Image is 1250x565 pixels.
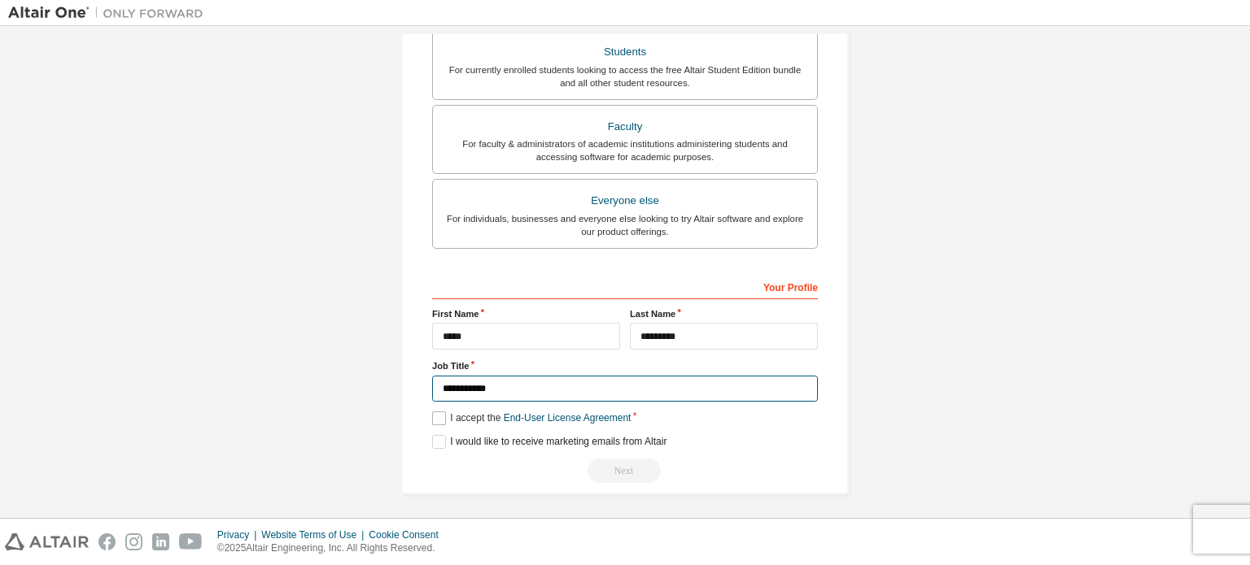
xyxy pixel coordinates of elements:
[432,411,631,425] label: I accept the
[630,307,818,320] label: Last Name
[432,435,667,449] label: I would like to receive marketing emails from Altair
[432,459,818,483] div: Read and acccept EULA to continue
[217,528,261,541] div: Privacy
[432,273,818,299] div: Your Profile
[504,412,632,424] a: End-User License Agreement
[98,533,116,550] img: facebook.svg
[8,5,212,21] img: Altair One
[5,533,89,550] img: altair_logo.svg
[125,533,142,550] img: instagram.svg
[432,307,620,320] label: First Name
[443,189,807,212] div: Everyone else
[152,533,169,550] img: linkedin.svg
[443,212,807,238] div: For individuals, businesses and everyone else looking to try Altair software and explore our prod...
[369,528,448,541] div: Cookie Consent
[443,115,807,138] div: Faculty
[443,137,807,163] div: For faculty & administrators of academic institutions administering students and accessing softwa...
[443,63,807,89] div: For currently enrolled students looking to access the free Altair Student Edition bundle and all ...
[432,359,818,372] label: Job Title
[179,533,203,550] img: youtube.svg
[217,541,448,555] p: © 2025 Altair Engineering, Inc. All Rights Reserved.
[443,41,807,63] div: Students
[261,528,369,541] div: Website Terms of Use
